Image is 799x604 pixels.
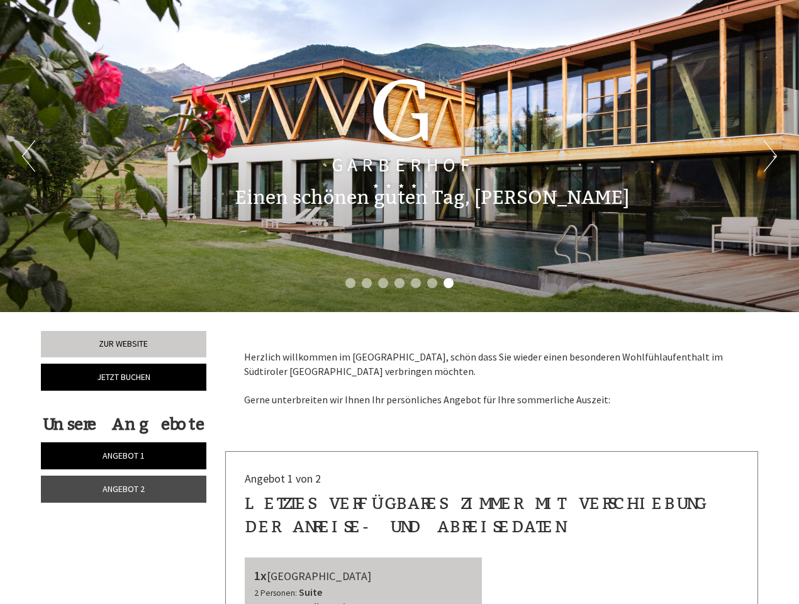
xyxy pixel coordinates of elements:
h1: Einen schönen guten Tag, [PERSON_NAME] [235,187,629,208]
button: Next [764,140,777,172]
span: Angebot 2 [103,483,145,495]
p: Herzlich willkommen im [GEOGRAPHIC_DATA], schön dass Sie wieder einen besonderen Wohlfühlaufentha... [244,350,740,407]
a: Zur Website [41,331,206,357]
b: 1x [254,568,267,583]
div: Unsere Angebote [41,413,206,436]
small: 2 Personen: [254,588,297,598]
button: Previous [22,140,35,172]
div: Letztes verfügbares Zimmer mit Verschiebung der Anreise- und Abreisedaten [245,492,739,539]
b: Suite [299,586,322,598]
div: [GEOGRAPHIC_DATA] [254,567,473,585]
span: Angebot 1 [103,450,145,461]
a: Jetzt buchen [41,364,206,391]
span: Angebot 1 von 2 [245,471,321,486]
